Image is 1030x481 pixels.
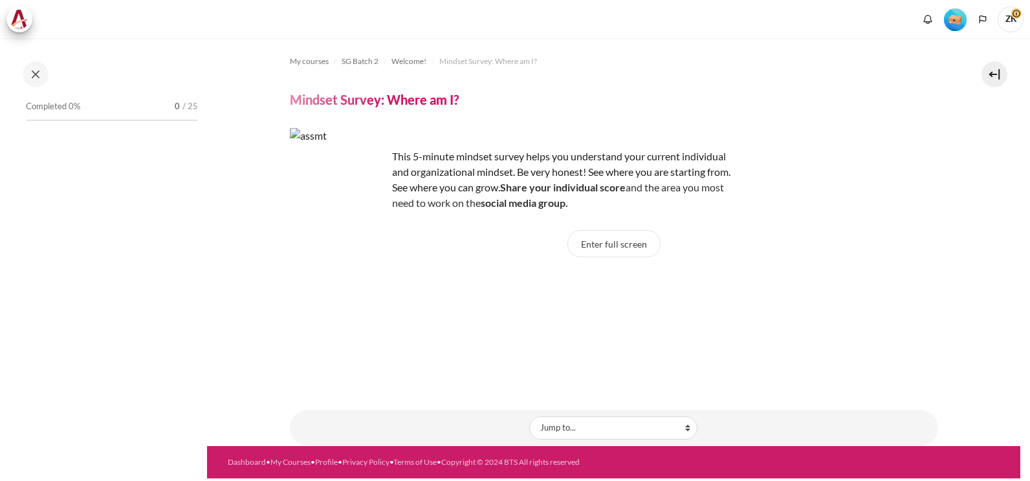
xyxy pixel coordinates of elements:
span: / 25 [182,100,198,113]
a: User menu [998,6,1024,32]
a: Dashboard [228,457,266,467]
nav: Navigation bar [290,51,938,72]
strong: social media group. [481,197,568,209]
span: ZK [998,6,1024,32]
a: Profile [315,457,338,467]
img: assmt [290,128,387,225]
span: SG Batch 2 [342,56,378,67]
div: • • • • • [228,456,652,468]
a: Architeck Architeck [6,6,39,32]
img: Level #1 [944,8,967,31]
a: Privacy Policy [342,457,389,467]
button: Languages [973,10,992,29]
span: Mindset Survey: Where am I? [439,56,537,67]
a: Terms of Use [393,457,437,467]
iframe: Mindset Survey: Where am I? [517,270,711,367]
a: Welcome! [391,54,426,69]
a: SG Batch 2 [342,54,378,69]
span: My courses [290,56,329,67]
img: Architeck [10,10,28,29]
strong: Share your individual score [500,181,626,193]
div: Show notification window with no new notifications [918,10,937,29]
a: My courses [290,54,329,69]
span: Completed 0% [26,100,80,113]
p: This 5-minute mindset survey helps you understand your current individual and organizational mind... [290,149,743,211]
h4: Mindset Survey: Where am I? [290,91,459,108]
a: Mindset Survey: Where am I? [439,54,537,69]
span: 0 [175,100,180,113]
section: Content [207,38,1020,446]
a: Copyright © 2024 BTS All rights reserved [441,457,580,467]
span: Welcome! [391,56,426,67]
a: My Courses [270,457,311,467]
button: Enter full screen [567,230,661,257]
a: Level #1 [939,7,972,31]
span: n the [458,197,568,209]
div: Level #1 [944,7,967,31]
span: and the area you most need to work o [392,181,724,209]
